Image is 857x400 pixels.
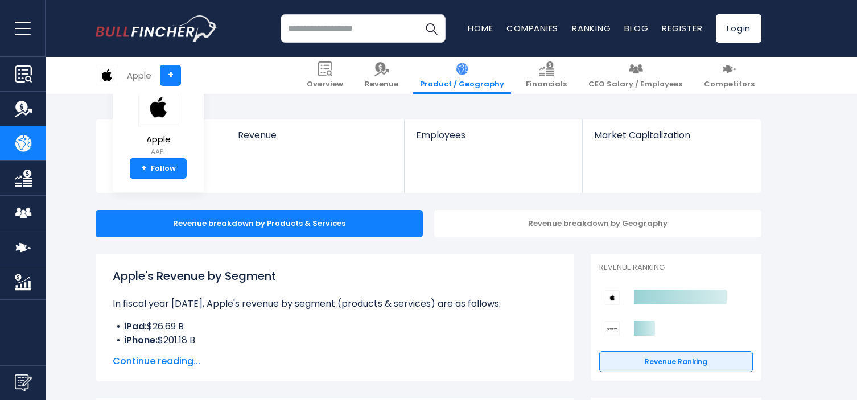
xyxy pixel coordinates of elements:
a: Apple AAPL [138,88,179,159]
a: Competitors [697,57,761,94]
li: $26.69 B [113,320,557,333]
a: Financials [519,57,574,94]
div: Revenue breakdown by Products & Services [96,210,423,237]
img: AAPL logo [96,64,118,86]
div: Revenue breakdown by Geography [434,210,761,237]
strong: + [141,163,147,174]
a: Product / Geography [413,57,511,94]
span: Overview [307,80,343,89]
span: Competitors [704,80,755,89]
a: Revenue Ranking [599,351,753,373]
span: Revenue [365,80,398,89]
img: bullfincher logo [96,15,218,42]
span: Employees [416,130,570,141]
small: AAPL [138,147,178,157]
a: Revenue [226,119,405,160]
a: Home [468,22,493,34]
a: + [160,65,181,86]
a: CEO Salary / Employees [582,57,689,94]
p: In fiscal year [DATE], Apple's revenue by segment (products & services) are as follows: [113,297,557,311]
a: Overview [300,57,350,94]
img: Apple competitors logo [605,290,620,305]
p: Revenue Ranking [599,263,753,273]
a: Revenue [358,57,405,94]
a: Register [662,22,702,34]
a: Ranking [572,22,611,34]
a: Go to homepage [96,15,218,42]
a: Blog [624,22,648,34]
a: +Follow [130,158,187,179]
span: Revenue [238,130,393,141]
h1: Apple's Revenue by Segment [113,267,557,284]
span: Product / Geography [420,80,504,89]
img: AAPL logo [138,88,178,126]
b: iPad: [124,320,147,333]
span: Financials [526,80,567,89]
li: $201.18 B [113,333,557,347]
img: Sony Group Corporation competitors logo [605,321,620,336]
button: Search [417,14,446,43]
span: Apple [138,135,178,145]
a: Login [716,14,761,43]
a: Employees [405,119,582,160]
a: Companies [506,22,558,34]
div: Apple [127,69,151,82]
span: Continue reading... [113,354,557,368]
a: Market Capitalization [583,119,760,160]
span: Market Capitalization [594,130,749,141]
b: iPhone: [124,333,158,347]
span: CEO Salary / Employees [588,80,682,89]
